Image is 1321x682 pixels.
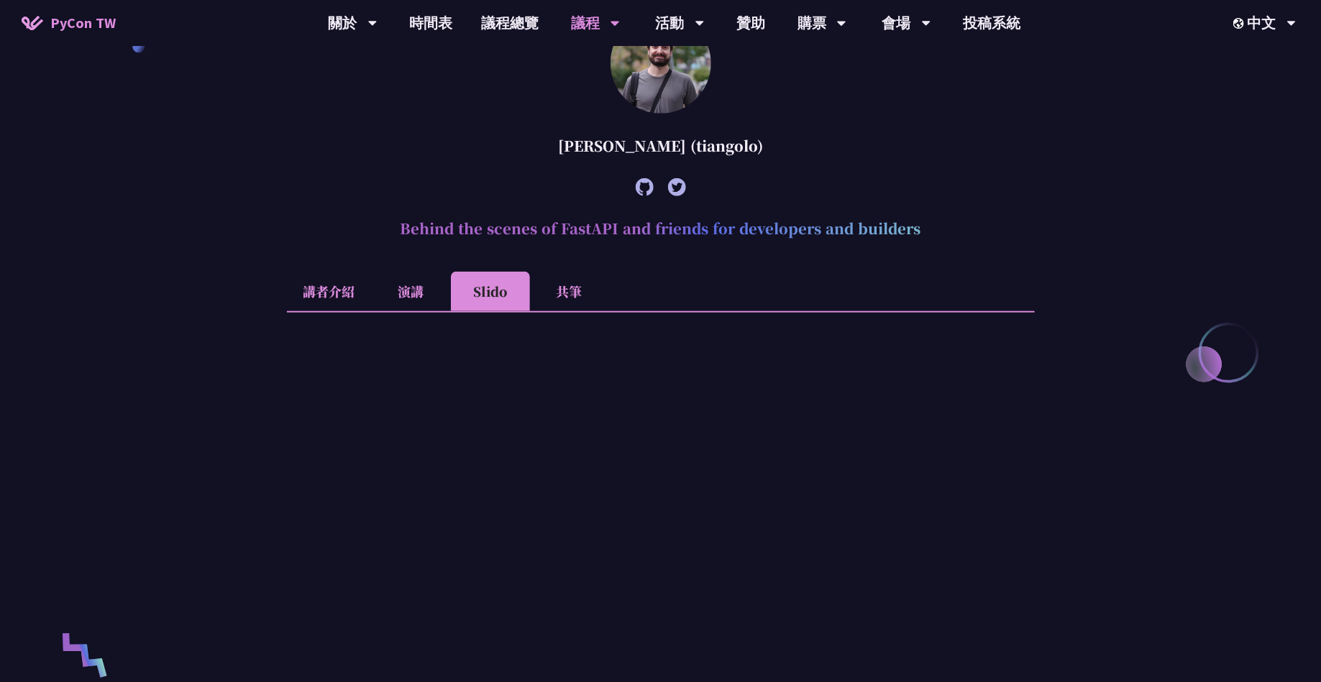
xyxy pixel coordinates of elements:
[1233,18,1248,29] img: Locale Icon
[287,124,1035,167] div: [PERSON_NAME] (tiangolo)
[372,272,451,311] li: 演講
[611,13,711,114] img: Sebastián Ramírez (tiangolo)
[22,16,43,30] img: Home icon of PyCon TW 2025
[287,207,1035,250] h2: Behind the scenes of FastAPI and friends for developers and builders
[451,272,530,311] li: Slido
[50,12,116,34] span: PyCon TW
[287,272,372,311] li: 講者介紹
[530,272,609,311] li: 共筆
[7,5,130,41] a: PyCon TW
